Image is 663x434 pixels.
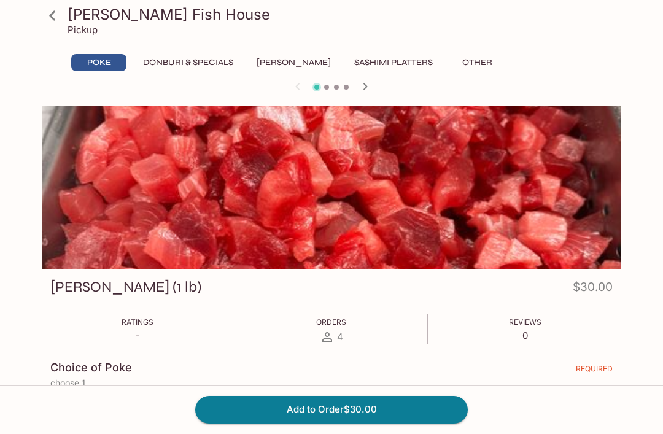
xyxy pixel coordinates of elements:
[316,317,346,327] span: Orders
[50,277,201,296] h3: [PERSON_NAME] (1 lb)
[347,54,440,71] button: Sashimi Platters
[122,317,153,327] span: Ratings
[250,54,338,71] button: [PERSON_NAME]
[68,5,616,24] h3: [PERSON_NAME] Fish House
[509,317,541,327] span: Reviews
[71,54,126,71] button: Poke
[136,54,240,71] button: Donburi & Specials
[195,396,468,423] button: Add to Order$30.00
[68,24,98,36] p: Pickup
[449,54,505,71] button: Other
[42,106,621,269] div: Ahi Poke (1 lb)
[122,330,153,341] p: -
[337,331,343,343] span: 4
[573,277,613,301] h4: $30.00
[50,378,613,388] p: choose 1
[509,330,541,341] p: 0
[576,364,613,378] span: REQUIRED
[50,361,132,374] h4: Choice of Poke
